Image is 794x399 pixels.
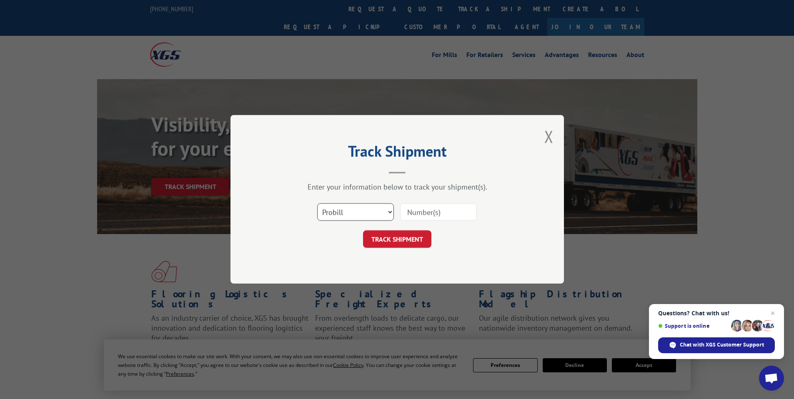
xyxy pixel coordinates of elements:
[680,341,764,349] span: Chat with XGS Customer Support
[272,145,522,161] h2: Track Shipment
[363,231,431,248] button: TRACK SHIPMENT
[658,337,775,353] div: Chat with XGS Customer Support
[400,204,477,221] input: Number(s)
[658,323,728,329] span: Support is online
[768,308,778,318] span: Close chat
[272,182,522,192] div: Enter your information below to track your shipment(s).
[759,366,784,391] div: Open chat
[544,125,554,147] button: Close modal
[658,310,775,317] span: Questions? Chat with us!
